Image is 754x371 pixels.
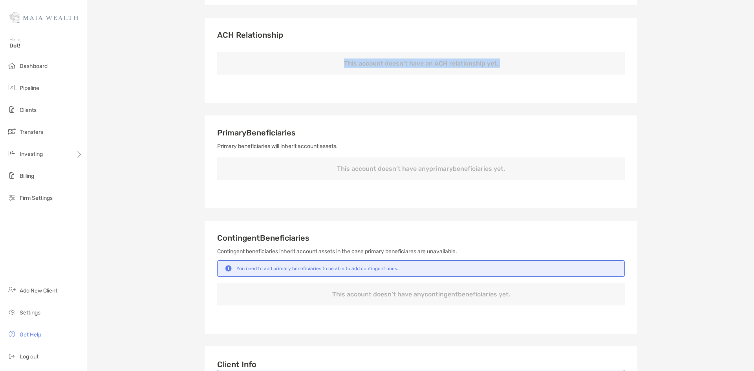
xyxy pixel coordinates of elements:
[7,105,16,114] img: clients icon
[7,329,16,339] img: get-help icon
[20,151,43,157] span: Investing
[20,287,57,294] span: Add New Client
[7,193,16,202] img: firm-settings icon
[20,63,48,69] span: Dashboard
[20,353,38,360] span: Log out
[7,127,16,136] img: transfers icon
[217,359,625,370] h5: Client Info
[217,233,309,243] span: Contingent Beneficiaries
[20,195,53,201] span: Firm Settings
[217,141,625,151] p: Primary beneficiaries will inherit account assets.
[7,61,16,70] img: dashboard icon
[7,351,16,361] img: logout icon
[217,52,625,75] p: This account doesn’t have an ACH relationship yet.
[20,331,41,338] span: Get Help
[217,247,625,256] p: Contingent beneficiaries inherit account assets in the case primary beneficiares are unavailable.
[236,266,398,271] div: You need to add primary beneficiaries to be able to add contingent ones.
[217,30,625,40] h3: ACH Relationship
[217,128,296,137] span: Primary Beneficiaries
[20,129,43,135] span: Transfers
[9,3,78,31] img: Zoe Logo
[224,265,233,272] img: Notification icon
[20,173,34,179] span: Billing
[217,283,625,305] p: This account doesn’t have any contingent beneficiaries yet.
[9,42,83,49] span: Dot!
[20,107,37,113] span: Clients
[7,83,16,92] img: pipeline icon
[20,309,40,316] span: Settings
[7,285,16,295] img: add_new_client icon
[217,157,625,180] p: This account doesn’t have any primary beneficiaries yet.
[7,149,16,158] img: investing icon
[7,171,16,180] img: billing icon
[7,307,16,317] img: settings icon
[20,85,39,91] span: Pipeline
